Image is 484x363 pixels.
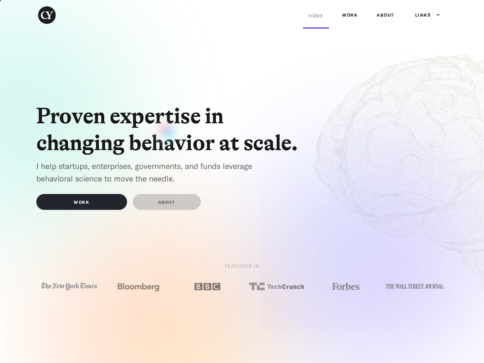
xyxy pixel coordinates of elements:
div: Links [415,11,431,19]
a: Work [337,4,363,26]
a: ABOUT [371,4,400,26]
a: WORK [36,194,127,210]
p: FEATURED IN [147,261,337,274]
p: I help startups, enterprises, governments, and funds leverage behavioral science to move the needle. [36,160,278,185]
a: ABOUT [133,194,201,210]
div: Links [408,4,441,26]
a: home [36,5,67,26]
a: Home [303,5,329,29]
h1: Proven expertise in changing behavior at scale. [36,103,309,156]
